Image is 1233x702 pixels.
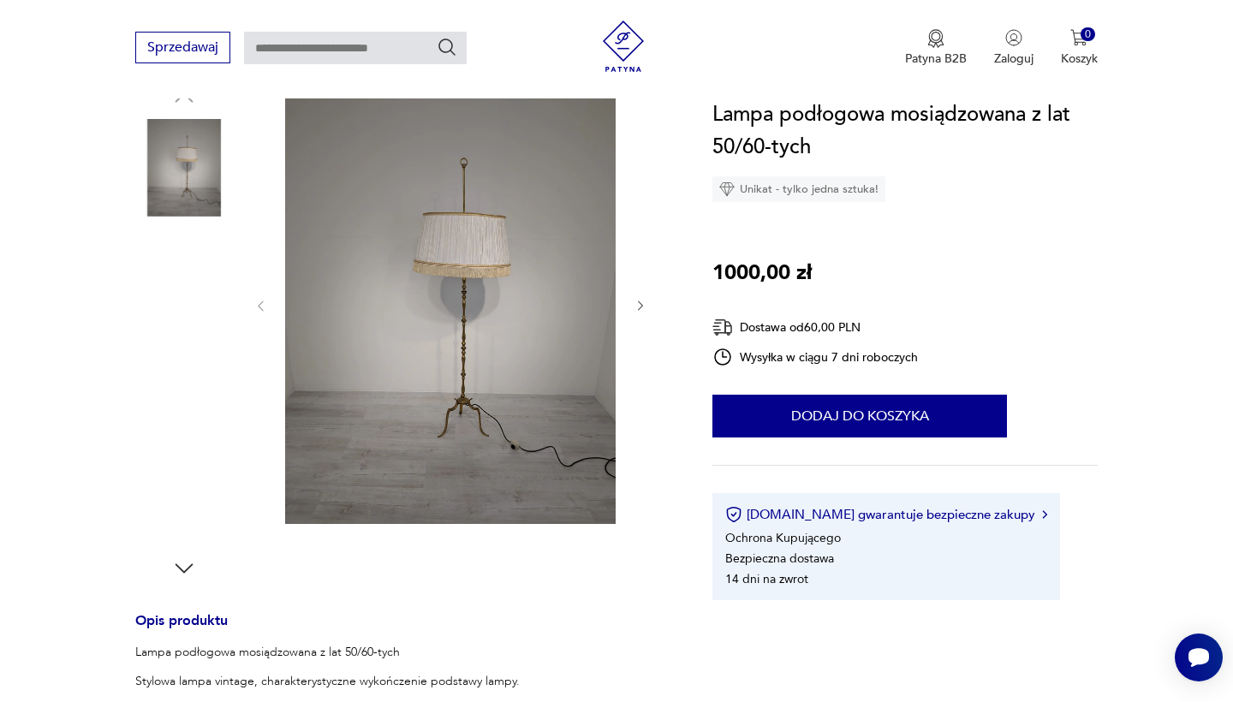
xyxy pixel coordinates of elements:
div: Wysyłka w ciągu 7 dni roboczych [712,347,918,367]
h3: Opis produktu [135,616,671,644]
button: [DOMAIN_NAME] gwarantuje bezpieczne zakupy [725,506,1046,523]
p: Zaloguj [994,51,1033,67]
iframe: Smartsupp widget button [1175,634,1223,681]
img: Zdjęcie produktu Lampa podłogowa mosiądzowana z lat 50/60-tych [135,119,233,217]
h1: Lampa podłogowa mosiądzowana z lat 50/60-tych [712,98,1097,164]
a: Sprzedawaj [135,43,230,55]
p: Stylowa lampa vintage, charakterystyczne wykończenie podstawy lampy. [135,673,536,690]
button: 0Koszyk [1061,29,1098,67]
li: Ochrona Kupującego [725,530,841,546]
img: Ikona certyfikatu [725,506,742,523]
img: Ikona strzałki w prawo [1042,510,1047,519]
button: Zaloguj [994,29,1033,67]
button: Patyna B2B [905,29,967,67]
div: Dostawa od 60,00 PLN [712,317,918,338]
img: Zdjęcie produktu Lampa podłogowa mosiądzowana z lat 50/60-tych [285,85,616,524]
img: Zdjęcie produktu Lampa podłogowa mosiądzowana z lat 50/60-tych [135,447,233,544]
a: Ikona medaluPatyna B2B [905,29,967,67]
img: Ikona koszyka [1070,29,1087,46]
p: 1000,00 zł [712,257,812,289]
img: Ikonka użytkownika [1005,29,1022,46]
button: Sprzedawaj [135,32,230,63]
img: Ikona dostawy [712,317,733,338]
img: Zdjęcie produktu Lampa podłogowa mosiądzowana z lat 50/60-tych [135,337,233,435]
li: Bezpieczna dostawa [725,550,834,567]
img: Ikona diamentu [719,181,735,197]
img: Ikona medalu [927,29,944,48]
img: Zdjęcie produktu Lampa podłogowa mosiądzowana z lat 50/60-tych [135,229,233,326]
p: Patyna B2B [905,51,967,67]
button: Dodaj do koszyka [712,395,1007,437]
div: 0 [1081,27,1095,42]
li: 14 dni na zwrot [725,571,808,587]
button: Szukaj [437,37,457,57]
div: Unikat - tylko jedna sztuka! [712,176,885,202]
img: Patyna - sklep z meblami i dekoracjami vintage [598,21,649,72]
p: Lampa podłogowa mosiądzowana z lat 50/60-tych [135,644,536,661]
p: Koszyk [1061,51,1098,67]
